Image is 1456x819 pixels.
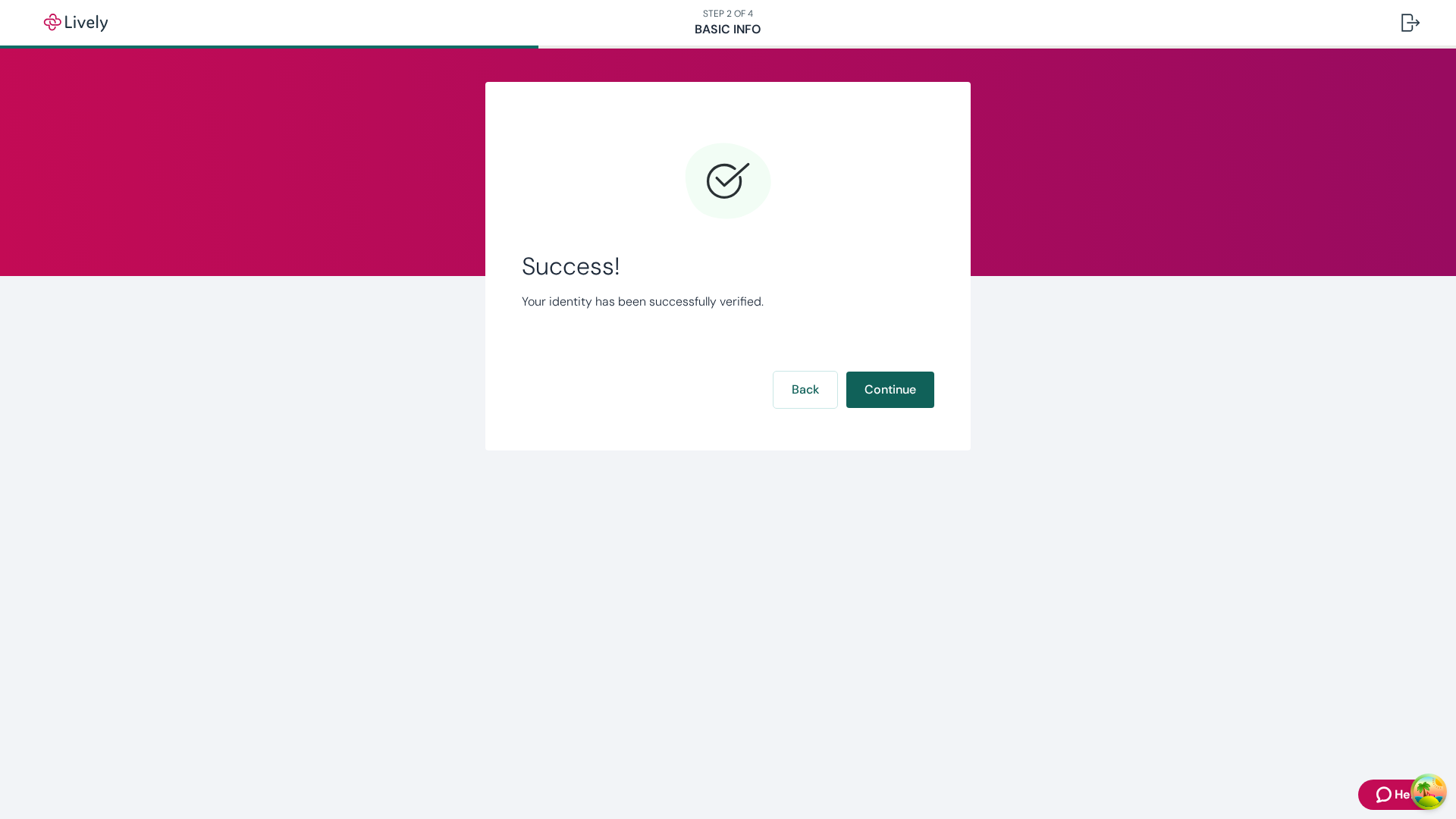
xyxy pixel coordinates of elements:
[1395,786,1421,804] span: Help
[773,372,837,408] button: Back
[1358,780,1439,810] button: Zendesk support iconHelp
[522,252,934,281] span: Success!
[1389,5,1432,41] button: Log out
[682,136,773,227] svg: Checkmark icon
[1414,777,1444,807] button: Open Tanstack query devtools
[846,372,934,408] button: Continue
[1376,786,1395,804] svg: Zendesk support icon
[522,293,934,311] p: Your identity has been successfully verified.
[33,14,118,32] img: Lively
